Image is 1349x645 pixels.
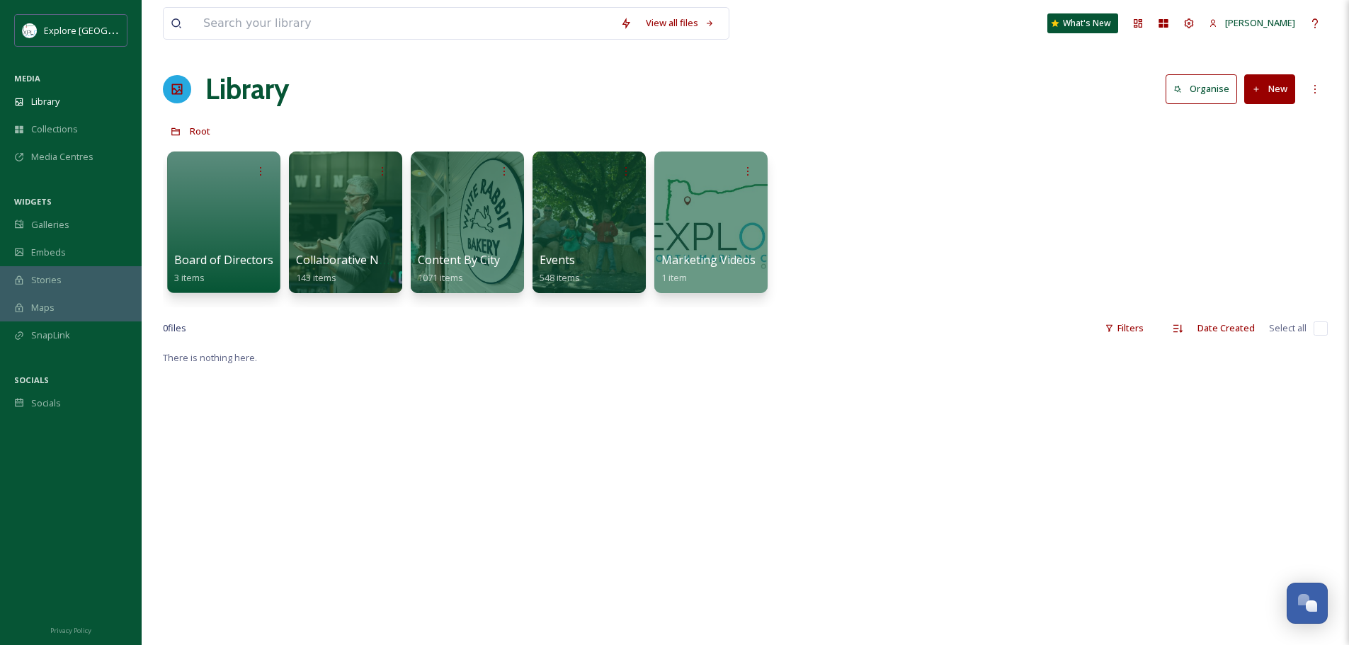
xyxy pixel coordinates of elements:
span: SOCIALS [14,375,49,385]
span: Embeds [31,246,66,259]
span: Content By City [418,252,500,268]
span: Media Centres [31,150,93,164]
span: Maps [31,301,55,314]
a: Root [190,122,210,139]
span: Stories [31,273,62,287]
span: [PERSON_NAME] [1225,16,1295,29]
a: Library [205,68,289,110]
span: 143 items [296,271,336,284]
span: Marketing Videos [661,252,756,268]
a: Collaborative Networking Meetings143 items [296,253,486,284]
span: Galleries [31,218,69,232]
span: 548 items [540,271,580,284]
span: Root [190,125,210,137]
a: Privacy Policy [50,621,91,638]
button: Open Chat [1287,583,1328,624]
div: Filters [1098,314,1151,342]
span: 1071 items [418,271,463,284]
span: There is nothing here. [163,351,257,364]
span: Select all [1269,321,1307,335]
a: Marketing Videos1 item [661,253,756,284]
span: Collections [31,122,78,136]
button: New [1244,74,1295,103]
span: SnapLink [31,329,70,342]
span: Board of Directors [174,252,273,268]
span: Library [31,95,59,108]
span: WIDGETS [14,196,52,207]
span: Socials [31,396,61,410]
input: Search your library [196,8,613,39]
span: Explore [GEOGRAPHIC_DATA][PERSON_NAME] [44,23,239,37]
a: View all files [639,9,722,37]
img: north%20marion%20account.png [23,23,37,38]
a: Content By City1071 items [418,253,500,284]
a: Board of Directors3 items [174,253,273,284]
div: Date Created [1190,314,1262,342]
a: Events548 items [540,253,580,284]
span: 1 item [661,271,687,284]
span: Events [540,252,575,268]
span: 3 items [174,271,205,284]
span: 0 file s [163,321,186,335]
button: Organise [1166,74,1237,103]
span: MEDIA [14,73,40,84]
span: Collaborative Networking Meetings [296,252,486,268]
a: [PERSON_NAME] [1202,9,1302,37]
span: Privacy Policy [50,626,91,635]
a: What's New [1047,13,1118,33]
